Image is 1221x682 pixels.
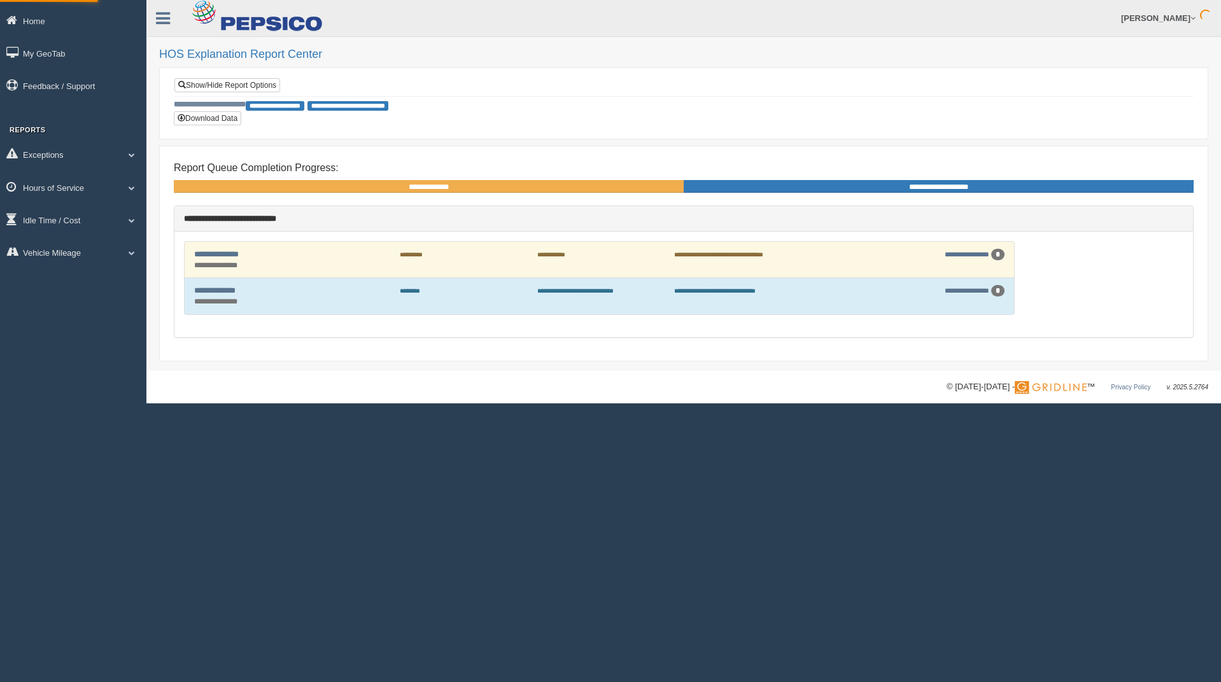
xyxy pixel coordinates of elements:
[174,78,280,92] a: Show/Hide Report Options
[159,48,1208,61] h2: HOS Explanation Report Center
[174,162,1194,174] h4: Report Queue Completion Progress:
[1167,384,1208,391] span: v. 2025.5.2764
[1111,384,1150,391] a: Privacy Policy
[947,380,1208,394] div: © [DATE]-[DATE] - ™
[174,111,241,125] button: Download Data
[1015,381,1087,394] img: Gridline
